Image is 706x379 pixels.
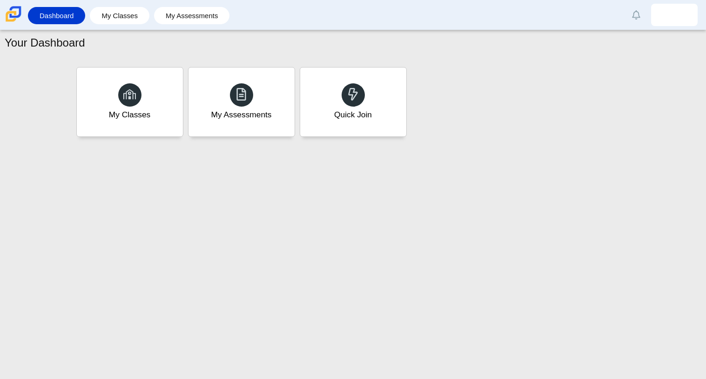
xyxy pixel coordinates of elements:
[651,4,698,26] a: bryan.romero.e3nU0Q
[626,5,646,25] a: Alerts
[211,109,272,121] div: My Assessments
[33,7,81,24] a: Dashboard
[334,109,372,121] div: Quick Join
[300,67,407,137] a: Quick Join
[76,67,183,137] a: My Classes
[94,7,145,24] a: My Classes
[4,4,23,24] img: Carmen School of Science & Technology
[4,17,23,25] a: Carmen School of Science & Technology
[5,35,85,51] h1: Your Dashboard
[159,7,225,24] a: My Assessments
[109,109,151,121] div: My Classes
[667,7,682,22] img: bryan.romero.e3nU0Q
[188,67,295,137] a: My Assessments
